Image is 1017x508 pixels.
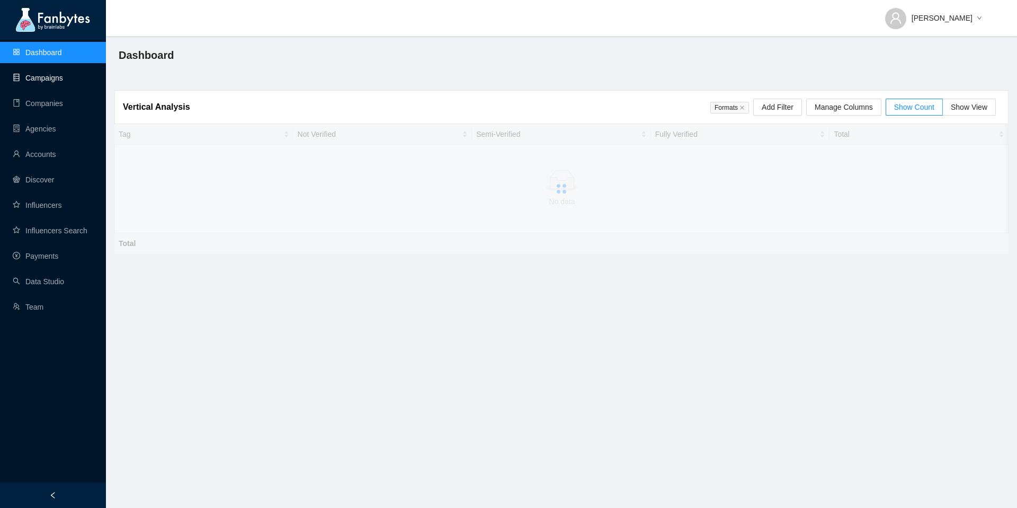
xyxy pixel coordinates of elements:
span: Show Count [894,103,934,111]
a: bookCompanies [13,99,63,108]
span: Dashboard [119,47,174,64]
button: Manage Columns [806,99,881,116]
span: Manage Columns [815,101,873,113]
span: close [739,105,745,110]
a: databaseCampaigns [13,74,63,82]
a: radar-chartDiscover [13,176,54,184]
button: Add Filter [753,99,802,116]
article: Vertical Analysis [123,100,190,113]
a: searchData Studio [13,277,64,286]
a: containerAgencies [13,125,56,133]
span: user [889,12,902,24]
span: Formats [710,102,749,113]
a: appstoreDashboard [13,48,62,57]
span: Show View [951,103,987,111]
a: starInfluencers [13,201,61,209]
a: usergroup-addTeam [13,303,43,311]
span: Add Filter [762,101,793,113]
a: pay-circlePayments [13,252,58,260]
span: [PERSON_NAME] [912,12,973,24]
a: starInfluencers Search [13,226,87,235]
a: userAccounts [13,150,56,159]
span: down [977,15,982,22]
button: [PERSON_NAME]down [877,5,991,22]
span: left [49,492,57,499]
